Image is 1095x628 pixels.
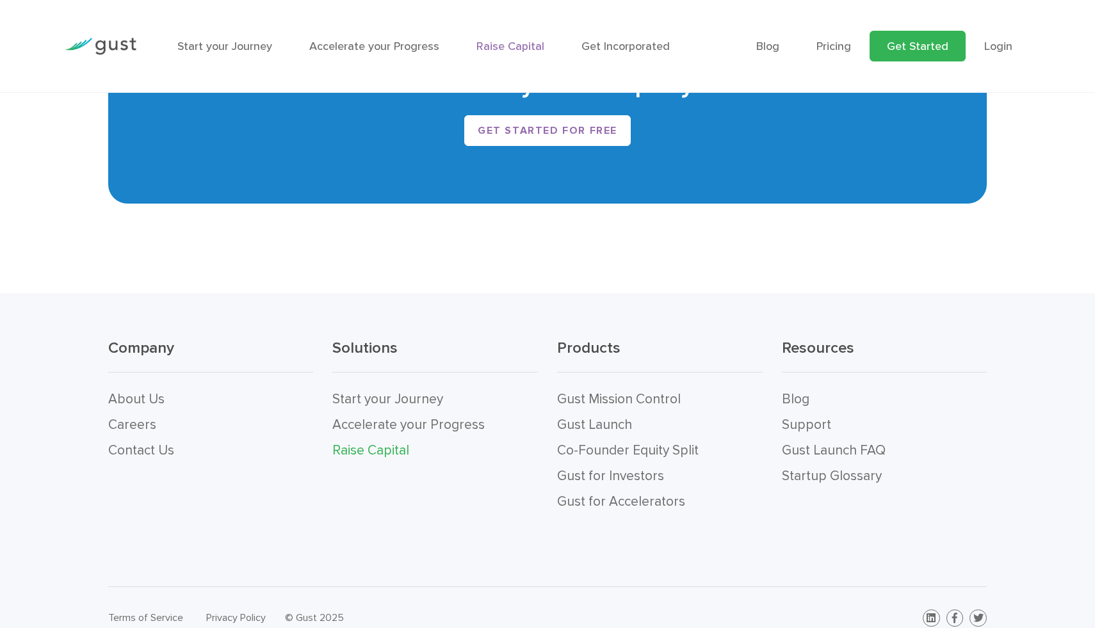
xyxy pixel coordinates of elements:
[108,442,174,458] a: Contact Us
[464,115,631,146] a: Get started for free
[870,31,966,61] a: Get Started
[557,391,681,407] a: Gust Mission Control
[65,38,136,55] img: Gust Logo
[782,417,831,433] a: Support
[984,40,1012,53] a: Login
[782,468,882,484] a: Startup Glossary
[108,391,165,407] a: About Us
[581,40,670,53] a: Get Incorporated
[309,40,439,53] a: Accelerate your Progress
[557,338,763,373] h3: Products
[816,40,851,53] a: Pricing
[332,391,443,407] a: Start your Journey
[756,40,779,53] a: Blog
[782,442,886,458] a: Gust Launch FAQ
[206,611,266,624] a: Privacy Policy
[332,442,409,458] a: Raise Capital
[108,338,314,373] h3: Company
[557,494,685,510] a: Gust for Accelerators
[782,391,809,407] a: Blog
[557,468,664,484] a: Gust for Investors
[108,611,183,624] a: Terms of Service
[108,417,156,433] a: Careers
[557,442,699,458] a: Co-Founder Equity Split
[332,338,538,373] h3: Solutions
[285,609,538,627] div: © Gust 2025
[476,40,544,53] a: Raise Capital
[782,338,987,373] h3: Resources
[557,417,632,433] a: Gust Launch
[332,417,485,433] a: Accelerate your Progress
[177,40,272,53] a: Start your Journey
